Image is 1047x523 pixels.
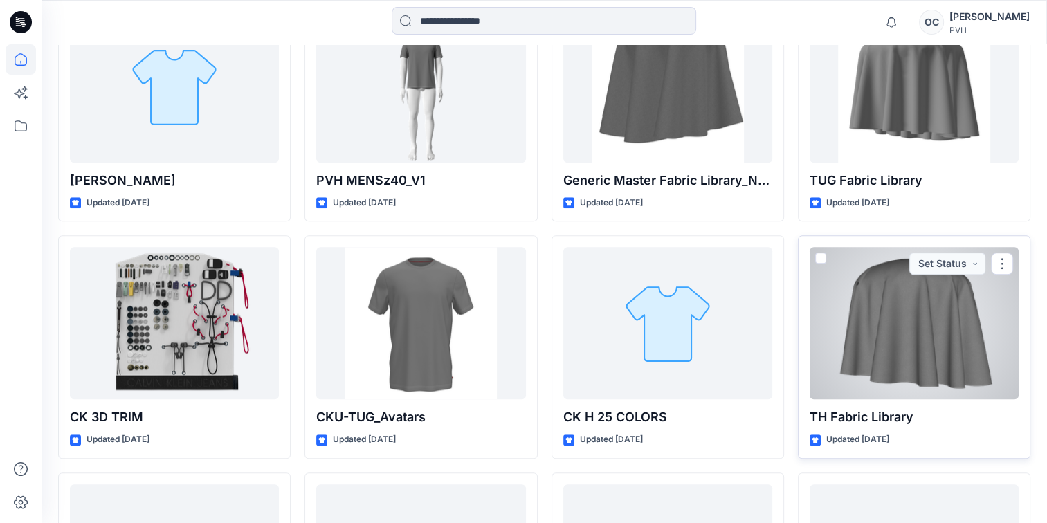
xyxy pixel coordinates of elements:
[316,171,525,190] p: PVH MENSz40_V1
[810,247,1019,399] a: TH Fabric Library
[826,196,889,210] p: Updated [DATE]
[826,432,889,447] p: Updated [DATE]
[333,432,396,447] p: Updated [DATE]
[316,407,525,427] p: CKU-TUG_Avatars
[563,171,772,190] p: Generic Master Fabric Library_NOV2017
[580,432,643,447] p: Updated [DATE]
[316,10,525,163] a: PVH MENSz40_V1
[70,10,279,163] a: Tommy Trim
[70,407,279,427] p: CK 3D TRIM
[70,247,279,399] a: CK 3D TRIM
[810,10,1019,163] a: TUG Fabric Library
[919,10,944,35] div: OC
[563,407,772,427] p: CK H 25 COLORS
[810,171,1019,190] p: TUG Fabric Library
[949,25,1030,35] div: PVH
[87,196,149,210] p: Updated [DATE]
[316,247,525,399] a: CKU-TUG_Avatars
[87,432,149,447] p: Updated [DATE]
[810,407,1019,427] p: TH Fabric Library
[333,196,396,210] p: Updated [DATE]
[580,196,643,210] p: Updated [DATE]
[949,8,1030,25] div: [PERSON_NAME]
[563,247,772,399] a: CK H 25 COLORS
[563,10,772,163] a: Generic Master Fabric Library_NOV2017
[70,171,279,190] p: [PERSON_NAME]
